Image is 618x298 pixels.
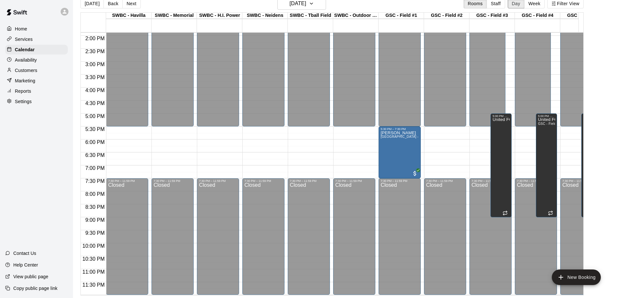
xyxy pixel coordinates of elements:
[538,114,555,118] div: 5:00 PM – 9:00 PM
[153,183,192,297] div: Closed
[381,183,419,297] div: Closed
[290,179,328,183] div: 7:30 PM – 11:59 PM
[84,139,106,145] span: 6:00 PM
[15,67,37,74] p: Customers
[84,126,106,132] span: 5:30 PM
[492,114,510,118] div: 5:00 PM – 9:00 PM
[379,178,421,295] div: 7:30 PM – 11:59 PM: Closed
[381,135,443,138] span: [GEOGRAPHIC_DATA] - Field #1 Rental
[106,178,148,295] div: 7:30 PM – 11:59 PM: Closed
[381,127,419,131] div: 5:30 PM – 7:30 PM
[13,273,48,280] p: View public page
[244,179,283,183] div: 7:30 PM – 11:59 PM
[84,62,106,67] span: 3:00 PM
[84,36,106,41] span: 2:00 PM
[199,183,237,297] div: Closed
[515,178,557,295] div: 7:30 PM – 11:59 PM: Closed
[515,13,560,19] div: GSC - Field #4
[471,179,510,183] div: 7:30 PM – 11:59 PM
[536,113,557,217] div: 5:00 PM – 9:00 PM: United FC
[426,183,464,297] div: Closed
[552,269,601,285] button: add
[84,165,106,171] span: 7:00 PM
[81,243,106,249] span: 10:00 PM
[424,178,466,295] div: 7:30 PM – 11:59 PM: Closed
[290,183,328,297] div: Closed
[84,230,106,236] span: 9:30 PM
[13,250,36,256] p: Contact Us
[5,76,68,86] a: Marketing
[5,34,68,44] a: Services
[333,13,379,19] div: SWBC - Outdoor Batting Cage
[244,183,283,297] div: Closed
[84,217,106,223] span: 9:00 PM
[84,75,106,80] span: 3:30 PM
[5,66,68,75] a: Customers
[424,13,469,19] div: GSC - Field #2
[469,178,512,295] div: 7:30 PM – 11:59 PM: Closed
[469,13,515,19] div: GSC - Field #3
[426,179,464,183] div: 7:30 PM – 11:59 PM
[5,55,68,65] a: Availability
[197,178,239,295] div: 7:30 PM – 11:59 PM: Closed
[379,126,421,178] div: 5:30 PM – 7:30 PM: Ken Peterson
[5,24,68,34] a: Home
[503,210,508,216] span: Recurring event
[81,269,106,275] span: 11:00 PM
[15,57,37,63] p: Availability
[5,86,68,96] a: Reports
[84,88,106,93] span: 4:00 PM
[517,179,555,183] div: 7:30 PM – 11:59 PM
[15,46,35,53] p: Calendar
[15,26,27,32] p: Home
[335,183,373,297] div: Closed
[333,178,375,295] div: 7:30 PM – 11:59 PM: Closed
[379,13,424,19] div: GSC - Field #1
[81,282,106,288] span: 11:30 PM
[288,178,330,295] div: 7:30 PM – 11:59 PM: Closed
[84,152,106,158] span: 6:30 PM
[581,113,602,217] div: 5:00 PM – 9:00 PM: United FC
[84,113,106,119] span: 5:00 PM
[151,13,197,19] div: SWBC - Memorial
[5,97,68,106] a: Settings
[548,210,553,216] span: Recurring event
[199,179,237,183] div: 7:30 PM – 11:59 PM
[288,13,333,19] div: SWBC - Tball Field
[562,183,600,297] div: Closed
[151,178,194,295] div: 7:30 PM – 11:59 PM: Closed
[412,170,418,177] span: All customers have paid
[335,179,373,183] div: 7:30 PM – 11:59 PM
[15,36,33,42] p: Services
[84,191,106,197] span: 8:00 PM
[562,179,600,183] div: 7:30 PM – 11:59 PM
[491,113,512,217] div: 5:00 PM – 9:00 PM: United FC
[560,178,602,295] div: 7:30 PM – 11:59 PM: Closed
[15,77,35,84] p: Marketing
[15,98,32,105] p: Settings
[108,183,146,297] div: Closed
[106,13,151,19] div: SWBC - Havilla
[15,88,31,94] p: Reports
[108,179,146,183] div: 7:30 PM – 11:59 PM
[381,179,419,183] div: 7:30 PM – 11:59 PM
[471,183,510,297] div: Closed
[84,178,106,184] span: 7:30 PM
[84,101,106,106] span: 4:30 PM
[84,204,106,210] span: 8:30 PM
[242,13,288,19] div: SWBC - Neidens
[5,45,68,54] a: Calendar
[13,285,57,292] p: Copy public page link
[84,49,106,54] span: 2:30 PM
[13,262,38,268] p: Help Center
[197,13,242,19] div: SWBC - H.I. Power
[153,179,192,183] div: 7:30 PM – 11:59 PM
